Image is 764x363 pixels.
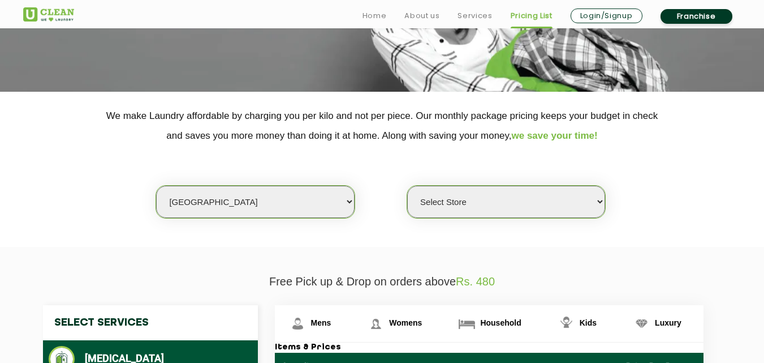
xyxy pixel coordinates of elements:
img: Household [457,314,477,334]
span: Mens [311,318,331,327]
span: Rs. 480 [456,275,495,288]
p: We make Laundry affordable by charging you per kilo and not per piece. Our monthly package pricin... [23,106,741,146]
img: Mens [288,314,308,334]
a: Login/Signup [571,8,642,23]
img: UClean Laundry and Dry Cleaning [23,7,74,22]
img: Kids [556,314,576,334]
h3: Items & Prices [275,343,703,353]
img: Womens [366,314,386,334]
span: we save your time! [512,130,598,141]
a: About us [404,9,439,23]
a: Pricing List [511,9,553,23]
a: Franchise [661,9,732,24]
h4: Select Services [43,305,258,340]
a: Services [457,9,492,23]
img: Luxury [632,314,651,334]
span: Household [480,318,521,327]
span: Womens [389,318,422,327]
span: Luxury [655,318,681,327]
span: Kids [580,318,597,327]
p: Free Pick up & Drop on orders above [23,275,741,288]
a: Home [362,9,387,23]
